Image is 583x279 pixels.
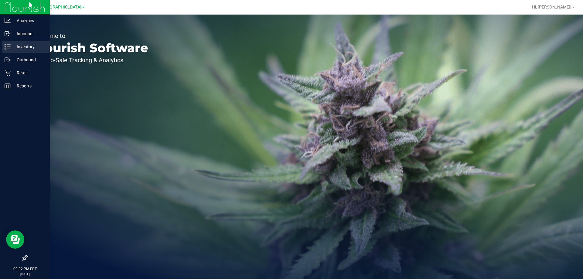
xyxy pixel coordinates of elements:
[11,69,47,77] p: Retail
[6,230,24,249] iframe: Resource center
[5,57,11,63] inline-svg: Outbound
[5,44,11,50] inline-svg: Inventory
[5,70,11,76] inline-svg: Retail
[11,56,47,63] p: Outbound
[5,83,11,89] inline-svg: Reports
[5,18,11,24] inline-svg: Analytics
[11,17,47,24] p: Analytics
[11,30,47,37] p: Inbound
[3,266,47,272] p: 09:32 PM EDT
[11,43,47,50] p: Inventory
[3,272,47,276] p: [DATE]
[40,5,81,10] span: [GEOGRAPHIC_DATA]
[5,31,11,37] inline-svg: Inbound
[11,82,47,90] p: Reports
[33,42,148,54] p: Flourish Software
[532,5,571,9] span: Hi, [PERSON_NAME]!
[33,33,148,39] p: Welcome to
[33,57,148,63] p: Seed-to-Sale Tracking & Analytics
